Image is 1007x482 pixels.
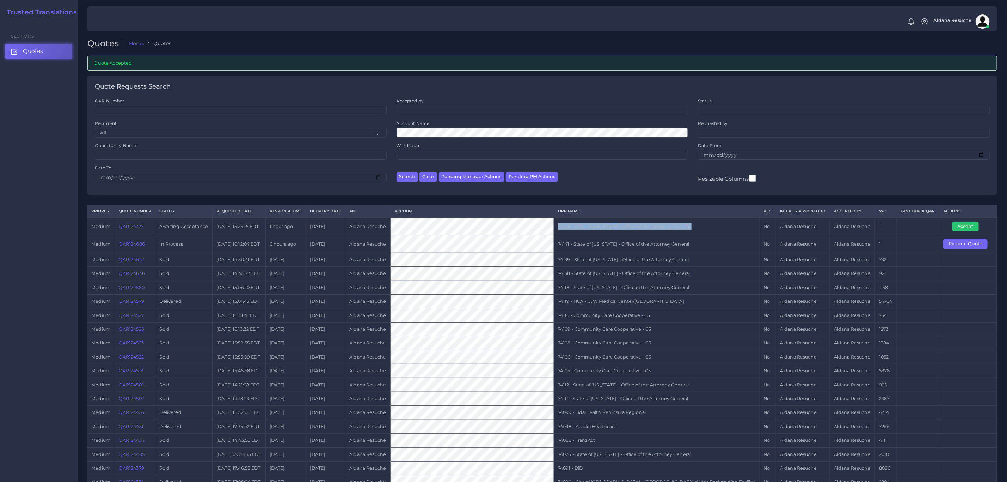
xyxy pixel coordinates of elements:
td: [DATE] [265,295,306,308]
img: avatar [976,14,990,29]
th: Delivery Date [306,205,345,218]
td: 74141 - State of [US_STATE] - Office of the Attorney General [554,235,760,253]
td: Aldana Resuche [830,461,875,475]
td: [DATE] 15:06:10 EDT [212,281,265,294]
span: medium [91,382,110,387]
label: Requested by [698,120,728,126]
td: Aldana Resuche [345,392,391,405]
td: [DATE] 16:13:32 EDT [212,322,265,336]
td: 74026 - State of [US_STATE] - Office of the Attorney General [554,447,760,461]
td: Sold [155,434,213,447]
span: medium [91,257,110,262]
label: Status [698,98,712,104]
td: 74118 - State of [US_STATE] - Office of the Attorney General [554,281,760,294]
th: Quote Number [115,205,155,218]
a: QAR124405 [119,452,145,457]
span: medium [91,410,110,415]
a: QAR124507 [119,396,144,401]
td: [DATE] [306,378,345,392]
a: QAR124434 [119,438,145,443]
th: Response Time [265,205,306,218]
td: [DATE] [306,447,345,461]
a: Home [129,40,145,47]
td: [DATE] 15:01:45 EDT [212,295,265,308]
td: [DATE] [306,461,345,475]
a: Aldana Resucheavatar [930,14,992,29]
td: No [760,295,776,308]
td: No [760,218,776,235]
td: Sold [155,253,213,266]
li: Quotes [144,40,171,47]
span: medium [91,424,110,429]
td: Aldana Resuche [830,281,875,294]
td: No [760,253,776,266]
td: 6 hours ago [265,235,306,253]
td: Sold [155,350,213,364]
td: 732 [875,253,896,266]
a: QAR124522 [119,354,144,360]
td: Aldana Resuche [345,336,391,350]
td: [DATE] 18:32:00 EDT [212,406,265,420]
td: Aldana Resuche [345,322,391,336]
a: QAR124523 [119,340,144,345]
label: Account Name [397,120,430,126]
td: 7266 [875,420,896,433]
td: [DATE] 15:25:15 EDT [212,218,265,235]
span: Sections [11,34,34,39]
label: QAR Number [95,98,124,104]
td: 54704 [875,295,896,308]
td: [DATE] [306,406,345,420]
td: Sold [155,461,213,475]
td: Aldana Resuche [776,350,830,364]
td: [DATE] 17:46:58 EDT [212,461,265,475]
td: Aldana Resuche [830,308,875,322]
td: Aldana Resuche [830,295,875,308]
a: Trusted Translations [2,8,77,17]
td: Sold [155,392,213,405]
td: [DATE] [265,364,306,378]
td: [DATE] [306,420,345,433]
td: [DATE] [306,434,345,447]
td: 74112 - State of [US_STATE] - Office of the Attorney General [554,378,760,392]
span: medium [91,396,110,401]
td: [DATE] [265,336,306,350]
td: [DATE] [265,447,306,461]
a: QAR124727 [119,224,143,229]
a: QAR124451 [119,424,143,429]
span: medium [91,271,110,276]
td: Aldana Resuche [830,447,875,461]
td: 74099 - TidalHealth Peninsula Regional [554,406,760,420]
td: No [760,235,776,253]
td: 74091 - DiD [554,461,760,475]
td: Aldana Resuche [345,350,391,364]
a: QAR124580 [119,285,145,290]
td: Aldana Resuche [345,461,391,475]
a: Prepare Quote [943,241,993,246]
a: QAR124519 [119,368,143,373]
td: Delivered [155,295,213,308]
td: Aldana Resuche [345,420,391,433]
td: Aldana Resuche [830,235,875,253]
a: QAR124647 [119,257,144,262]
td: 2010 [875,447,896,461]
td: [DATE] 10:12:04 EDT [212,235,265,253]
td: Aldana Resuche [776,322,830,336]
h4: Quote Requests Search [95,83,171,91]
button: Pending PM Actions [506,172,558,182]
td: No [760,267,776,281]
td: Aldana Resuche [830,336,875,350]
td: Aldana Resuche [830,253,875,266]
td: 74105 - Community Care Cooperative - C3 [554,364,760,378]
td: Aldana Resuche [776,364,830,378]
td: 754 [875,308,896,322]
a: QAR124379 [119,465,144,471]
span: Aldana Resuche [934,18,972,23]
td: Aldana Resuche [345,218,391,235]
td: 2387 [875,392,896,405]
td: Sold [155,447,213,461]
th: Opp Name [554,205,760,218]
a: QAR124453 [119,410,144,415]
td: Aldana Resuche [345,378,391,392]
td: [DATE] 14:21:28 EDT [212,378,265,392]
